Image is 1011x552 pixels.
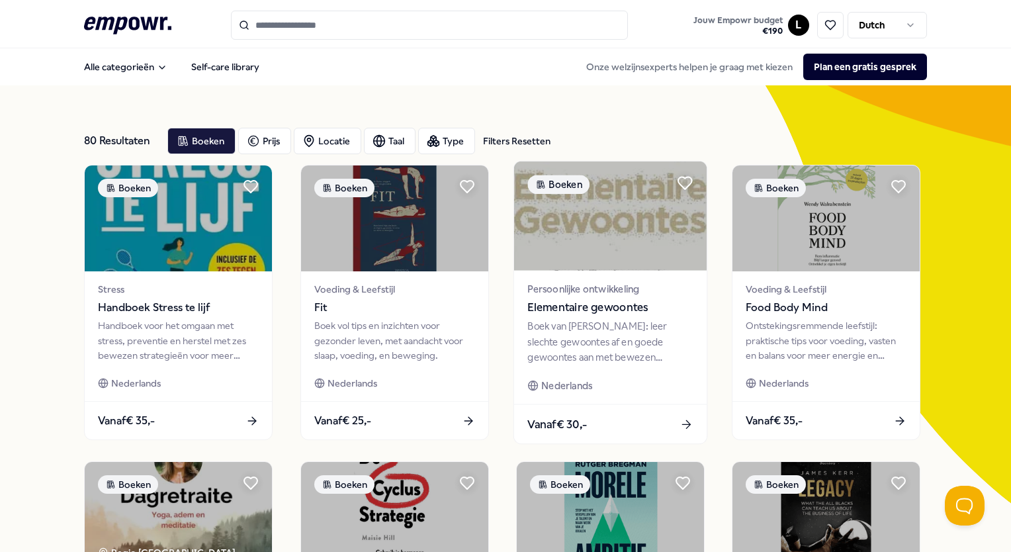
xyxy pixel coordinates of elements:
button: Plan een gratis gesprek [803,54,927,80]
button: Type [418,128,475,154]
span: Handboek Stress te lijf [98,299,259,316]
span: Voeding & Leefstijl [314,282,475,297]
div: Boeken [527,175,590,194]
span: Food Body Mind [746,299,906,316]
span: € 190 [693,26,783,36]
div: Boeken [314,475,374,494]
span: Stress [98,282,259,297]
div: Ontstekingsremmende leefstijl: praktische tips voor voeding, vasten en balans voor meer energie e... [746,318,906,363]
button: Boeken [167,128,236,154]
div: 80 Resultaten [84,128,157,154]
div: Boeken [530,475,590,494]
iframe: Help Scout Beacon - Open [945,486,985,526]
span: Nederlands [111,376,161,391]
span: Vanaf € 25,- [314,412,371,430]
div: Filters Resetten [483,134,550,148]
img: package image [514,161,707,271]
button: Locatie [294,128,361,154]
button: L [788,15,809,36]
span: Vanaf € 35,- [746,412,803,430]
a: package imageBoekenVoeding & LeefstijlFood Body MindOntstekingsremmende leefstijl: praktische tip... [732,165,920,440]
a: Self-care library [181,54,270,80]
button: Alle categorieën [73,54,178,80]
a: package imageBoekenVoeding & LeefstijlFitBoek vol tips en inzichten voor gezonder leven, met aand... [300,165,489,440]
span: Vanaf € 35,- [98,412,155,430]
span: Nederlands [541,378,592,393]
div: Boeken [314,179,374,197]
span: Fit [314,299,475,316]
span: Nederlands [328,376,377,391]
div: Boeken [98,475,158,494]
div: Handboek voor het omgaan met stress, preventie en herstel met zes bewezen strategieën voor meer b... [98,318,259,363]
img: package image [85,165,272,271]
span: Nederlands [759,376,809,391]
div: Boeken [98,179,158,197]
div: Boeken [746,179,806,197]
input: Search for products, categories or subcategories [231,11,628,40]
a: Jouw Empowr budget€190 [688,11,788,39]
div: Onze welzijnsexperts helpen je graag met kiezen [576,54,927,80]
button: Prijs [238,128,291,154]
a: package imageBoekenPersoonlijke ontwikkelingElementaire gewoontesBoek van [PERSON_NAME]: leer sle... [513,161,708,445]
a: package imageBoekenStressHandboek Stress te lijfHandboek voor het omgaan met stress, preventie en... [84,165,273,440]
img: package image [732,165,920,271]
img: package image [301,165,488,271]
button: Jouw Empowr budget€190 [691,13,785,39]
span: Jouw Empowr budget [693,15,783,26]
span: Vanaf € 30,- [527,416,587,433]
div: Boek van [PERSON_NAME]: leer slechte gewoontes af en goede gewoontes aan met bewezen methodes. [527,319,693,365]
button: Taal [364,128,416,154]
div: Boeken [746,475,806,494]
span: Elementaire gewoontes [527,299,693,316]
div: Boek vol tips en inzichten voor gezonder leven, met aandacht voor slaap, voeding, en beweging. [314,318,475,363]
span: Voeding & Leefstijl [746,282,906,297]
nav: Main [73,54,270,80]
span: Persoonlijke ontwikkeling [527,281,693,297]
